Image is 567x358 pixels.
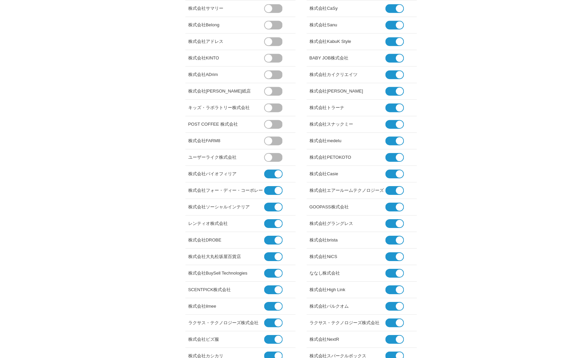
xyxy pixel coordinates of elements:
[310,218,386,227] div: 株式会社グラングレス
[310,102,386,111] div: 株式会社トラーナ
[188,317,264,326] div: ラクサス・テクノロジーズ株式会社
[310,20,386,28] div: 株式会社Sanu
[310,152,386,160] div: 株式会社PETOKOTO
[310,69,386,78] div: 株式会社カイクリエイツ
[188,251,264,260] div: 株式会社大丸松坂屋百貨店
[310,301,386,309] div: 株式会社バルクオム
[188,69,264,78] div: 株式会社ADrim
[188,86,264,94] div: 株式会社[PERSON_NAME]紙店
[310,3,386,11] div: 株式会社CaSy
[188,135,264,144] div: 株式会社FARM8
[310,135,386,144] div: 株式会社medelu
[188,235,264,243] div: 株式会社DROBE
[188,53,264,61] div: 株式会社KINTO
[310,53,386,61] div: BABY JOB株式会社
[188,268,264,276] div: 株式会社BuySell Technologies
[310,317,386,326] div: ラクサス・テクノロジーズ株式会社
[310,235,386,243] div: 株式会社brista
[310,202,386,210] div: GOOPASS株式会社
[310,251,386,260] div: 株式会社NiCS
[188,20,264,28] div: 株式会社Belong
[188,169,264,177] div: 株式会社バイオフィリア
[310,268,386,276] div: ななし株式会社
[310,284,386,293] div: 株式会社High Link
[188,334,264,342] div: 株式会社ビズ服
[188,102,264,111] div: キッズ・ラボラトリー株式会社
[188,218,264,227] div: レンティオ株式会社
[188,202,264,210] div: 株式会社ソーシャルインテリア
[188,152,264,160] div: ユーザーライク株式会社
[310,119,386,127] div: 株式会社スナックミー
[310,334,386,342] div: 株式会社NextR
[188,284,264,293] div: SCENTPICK株式会社
[188,36,264,45] div: 株式会社アドレス
[310,185,386,194] div: 株式会社エアールームテクノロジーズ
[310,36,386,45] div: 株式会社KabuK Style
[310,169,386,177] div: 株式会社Casie
[188,185,264,194] div: 株式会社フォー・ディー・コーポレーション
[188,119,264,127] div: POST COFFEE 株式会社
[188,3,264,11] div: 株式会社サマリー
[310,86,386,94] div: 株式会社[PERSON_NAME]
[188,301,264,309] div: 株式会社ilmee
